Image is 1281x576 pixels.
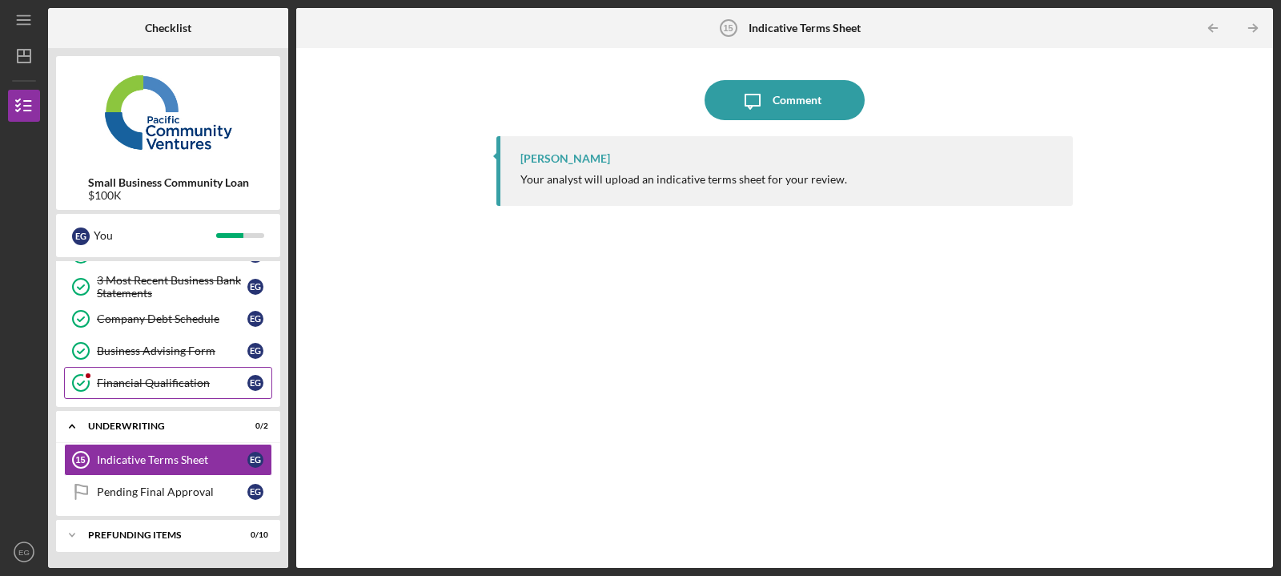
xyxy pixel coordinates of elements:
button: Comment [705,80,865,120]
a: 15Indicative Terms SheetEG [64,444,272,476]
div: E G [247,484,263,500]
a: 3 Most Recent Business Bank StatementsEG [64,271,272,303]
div: E G [247,343,263,359]
div: E G [247,375,263,391]
button: EG [8,536,40,568]
div: Indicative Terms Sheet [97,453,247,466]
div: E G [72,228,90,245]
div: Your analyst will upload an indicative terms sheet for your review. [520,173,847,186]
div: Comment [773,80,821,120]
tspan: 15 [723,23,733,33]
div: [PERSON_NAME] [520,152,610,165]
div: 0 / 10 [239,530,268,540]
b: Checklist [145,22,191,34]
img: Product logo [56,64,280,160]
div: Business Advising Form [97,344,247,357]
div: E G [247,311,263,327]
text: EG [18,548,30,557]
a: Business Advising FormEG [64,335,272,367]
div: You [94,222,216,249]
div: $100K [88,189,249,202]
div: E G [247,279,263,295]
b: Indicative Terms Sheet [749,22,861,34]
tspan: 15 [75,455,85,465]
div: Financial Qualification [97,377,247,389]
a: Financial QualificationEG [64,367,272,399]
div: Company Debt Schedule [97,312,247,325]
a: Company Debt ScheduleEG [64,303,272,335]
div: Prefunding Items [88,530,228,540]
div: Underwriting [88,421,228,431]
div: Pending Final Approval [97,485,247,498]
div: 0 / 2 [239,421,268,431]
a: Pending Final ApprovalEG [64,476,272,508]
b: Small Business Community Loan [88,176,249,189]
div: 3 Most Recent Business Bank Statements [97,274,247,300]
div: E G [247,452,263,468]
